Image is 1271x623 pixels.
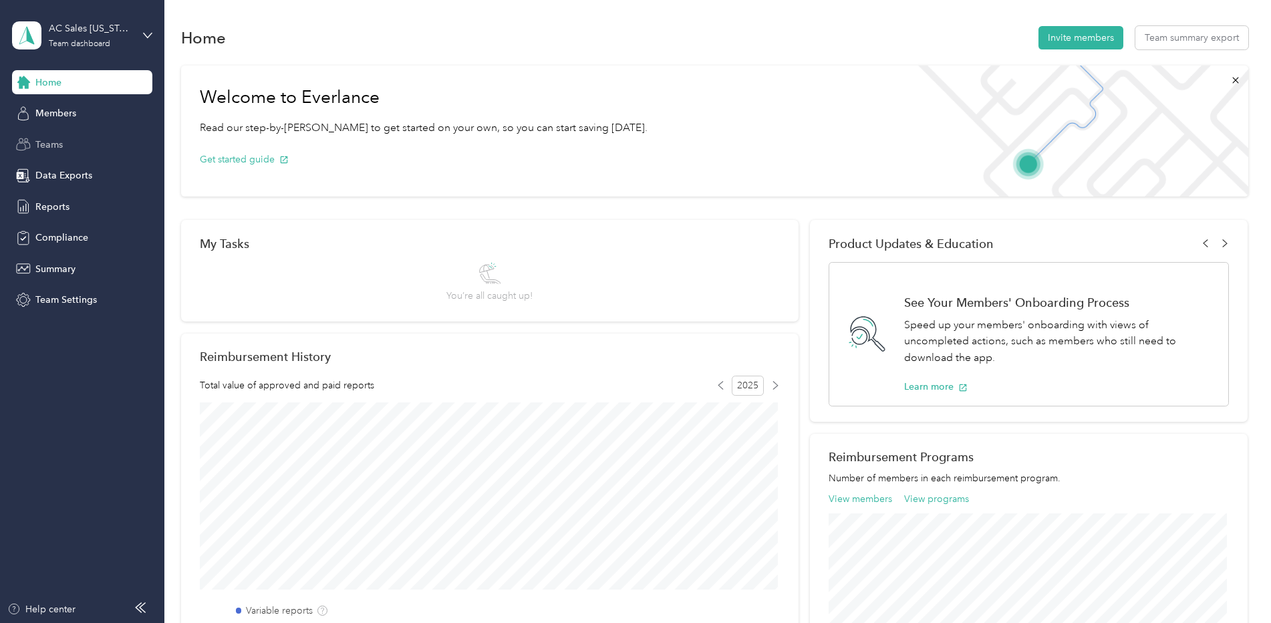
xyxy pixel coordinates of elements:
[181,31,226,45] h1: Home
[7,602,76,616] button: Help center
[200,120,648,136] p: Read our step-by-[PERSON_NAME] to get started on your own, so you can start saving [DATE].
[829,471,1229,485] p: Number of members in each reimbursement program.
[905,66,1248,197] img: Welcome to everlance
[732,376,764,396] span: 2025
[200,350,331,364] h2: Reimbursement History
[200,87,648,108] h1: Welcome to Everlance
[35,138,63,152] span: Teams
[35,76,61,90] span: Home
[200,237,780,251] div: My Tasks
[35,168,92,182] span: Data Exports
[35,262,76,276] span: Summary
[1196,548,1271,623] iframe: Everlance-gr Chat Button Frame
[49,40,110,48] div: Team dashboard
[35,106,76,120] span: Members
[200,152,289,166] button: Get started guide
[829,237,994,251] span: Product Updates & Education
[904,295,1214,309] h1: See Your Members' Onboarding Process
[246,604,313,618] label: Variable reports
[904,492,969,506] button: View programs
[904,380,968,394] button: Learn more
[200,378,374,392] span: Total value of approved and paid reports
[829,492,892,506] button: View members
[446,289,533,303] span: You’re all caught up!
[904,317,1214,366] p: Speed up your members' onboarding with views of uncompleted actions, such as members who still ne...
[35,231,88,245] span: Compliance
[1135,26,1248,49] button: Team summary export
[35,200,69,214] span: Reports
[1038,26,1123,49] button: Invite members
[49,21,132,35] div: AC Sales [US_STATE] 02 US01-AC-D50011-CC10501 ([PERSON_NAME])
[829,450,1229,464] h2: Reimbursement Programs
[35,293,97,307] span: Team Settings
